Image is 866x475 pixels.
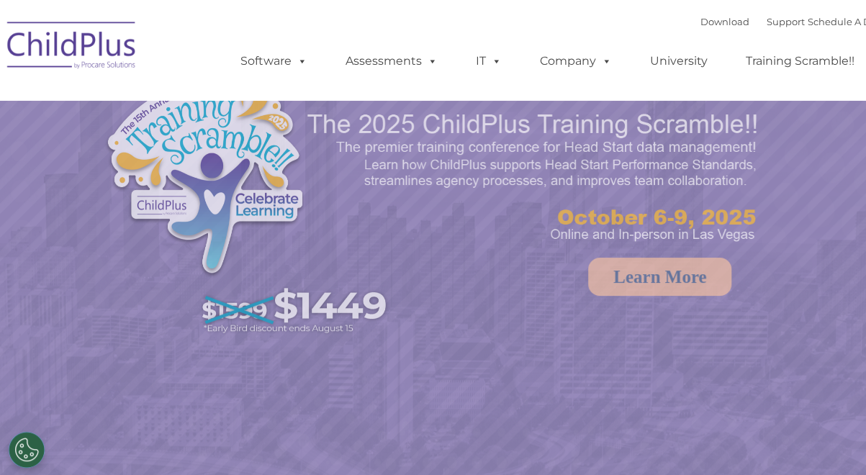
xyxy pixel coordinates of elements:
[331,47,452,76] a: Assessments
[461,47,516,76] a: IT
[700,16,749,27] a: Download
[767,16,805,27] a: Support
[636,47,722,76] a: University
[9,432,45,468] button: Cookies Settings
[588,258,731,296] a: Learn More
[226,47,322,76] a: Software
[526,47,626,76] a: Company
